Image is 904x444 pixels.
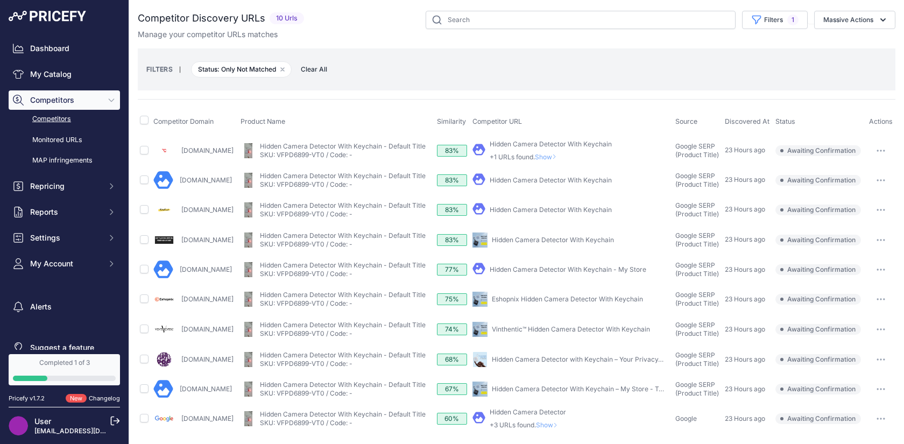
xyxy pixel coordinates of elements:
[9,131,120,150] a: Monitored URLs
[260,270,352,278] a: SKU: VFPD6899-VT0 / Code: -
[675,291,719,307] span: Google SERP (Product Title)
[492,385,682,393] a: Hidden Camera Detector With Keychain – My Store - Trensure
[260,261,426,269] a: Hidden Camera Detector With Keychain - Default Title
[490,140,612,148] a: Hidden Camera Detector With Keychain
[9,65,120,84] a: My Catalog
[138,11,265,26] h2: Competitor Discovery URLs
[173,66,187,73] small: |
[426,11,736,29] input: Search
[260,360,352,368] a: SKU: VFPD6899-VT0 / Code: -
[138,29,278,40] p: Manage your competitor URLs matches
[775,294,861,305] span: Awaiting Confirmation
[34,427,147,435] a: [EMAIL_ADDRESS][DOMAIN_NAME]
[490,153,612,161] p: +1 URLs found.
[437,204,467,216] div: 83%
[492,236,614,244] a: Hidden Camera Detector With Keychain
[437,383,467,395] div: 67%
[260,321,426,329] a: Hidden Camera Detector With Keychain - Default Title
[775,384,861,394] span: Awaiting Confirmation
[725,385,765,393] span: 23 Hours ago
[260,380,426,389] a: Hidden Camera Detector With Keychain - Default Title
[814,11,895,29] button: Massive Actions
[260,180,352,188] a: SKU: VFPD6899-VT0 / Code: -
[260,210,352,218] a: SKU: VFPD6899-VT0 / Code: -
[30,95,101,105] span: Competitors
[490,265,646,273] a: Hidden Camera Detector With Keychain - My Store
[775,117,795,125] span: Status
[30,232,101,243] span: Settings
[241,117,285,125] span: Product Name
[437,293,467,305] div: 75%
[9,177,120,196] button: Repricing
[437,413,467,425] div: 60%
[775,413,861,424] span: Awaiting Confirmation
[437,117,466,125] span: Similarity
[181,146,234,154] a: [DOMAIN_NAME]
[180,385,232,393] a: [DOMAIN_NAME]
[260,410,426,418] a: Hidden Camera Detector With Keychain - Default Title
[260,231,426,239] a: Hidden Camera Detector With Keychain - Default Title
[675,321,719,337] span: Google SERP (Product Title)
[675,380,719,397] span: Google SERP (Product Title)
[180,176,232,184] a: [DOMAIN_NAME]
[490,421,566,429] p: +3 URLs found.
[13,358,116,367] div: Completed 1 of 3
[725,117,769,125] span: Discovered At
[725,175,765,184] span: 23 Hours ago
[675,231,719,248] span: Google SERP (Product Title)
[89,394,120,402] a: Changelog
[675,261,719,278] span: Google SERP (Product Title)
[181,414,234,422] a: [DOMAIN_NAME]
[295,64,333,75] span: Clear All
[270,12,304,25] span: 10 Urls
[9,297,120,316] a: Alerts
[492,325,650,333] a: Vinthentic™ Hidden Camera Detector With Keychain
[775,175,861,186] span: Awaiting Confirmation
[146,65,173,73] small: FILTERS
[9,39,120,58] a: Dashboard
[775,324,861,335] span: Awaiting Confirmation
[725,414,765,422] span: 23 Hours ago
[9,202,120,222] button: Reports
[437,174,467,186] div: 83%
[260,389,352,397] a: SKU: VFPD6899-VT0 / Code: -
[492,355,666,363] a: Hidden Camera Detector with Keychain – Your Privacy, ...
[181,325,234,333] a: [DOMAIN_NAME]
[437,234,467,246] div: 83%
[725,355,765,363] span: 23 Hours ago
[675,172,719,188] span: Google SERP (Product Title)
[490,176,612,184] a: Hidden Camera Detector With Keychain
[675,351,719,368] span: Google SERP (Product Title)
[9,394,45,403] div: Pricefy v1.7.2
[742,11,808,29] button: Filters1
[437,264,467,276] div: 77%
[260,142,426,150] a: Hidden Camera Detector With Keychain - Default Title
[725,325,765,333] span: 23 Hours ago
[725,205,765,213] span: 23 Hours ago
[66,394,87,403] span: New
[180,265,232,273] a: [DOMAIN_NAME]
[725,265,765,273] span: 23 Hours ago
[492,295,643,303] a: Eshopnix Hidden Camera Detector With Keychain
[725,295,765,303] span: 23 Hours ago
[725,146,765,154] span: 23 Hours ago
[260,329,352,337] a: SKU: VFPD6899-VT0 / Code: -
[30,181,101,192] span: Repricing
[775,145,861,156] span: Awaiting Confirmation
[260,291,426,299] a: Hidden Camera Detector With Keychain - Default Title
[535,153,561,161] span: Show
[775,354,861,365] span: Awaiting Confirmation
[260,151,352,159] a: SKU: VFPD6899-VT0 / Code: -
[9,11,86,22] img: Pricefy Logo
[675,117,697,125] span: Source
[9,228,120,248] button: Settings
[30,207,101,217] span: Reports
[191,61,292,77] span: Status: Only Not Matched
[437,323,467,335] div: 74%
[725,235,765,243] span: 23 Hours ago
[260,419,352,427] a: SKU: VFPD6899-VT0 / Code: -
[9,354,120,385] a: Completed 1 of 3
[472,117,522,125] span: Competitor URL
[260,299,352,307] a: SKU: VFPD6899-VT0 / Code: -
[9,151,120,170] a: MAP infringements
